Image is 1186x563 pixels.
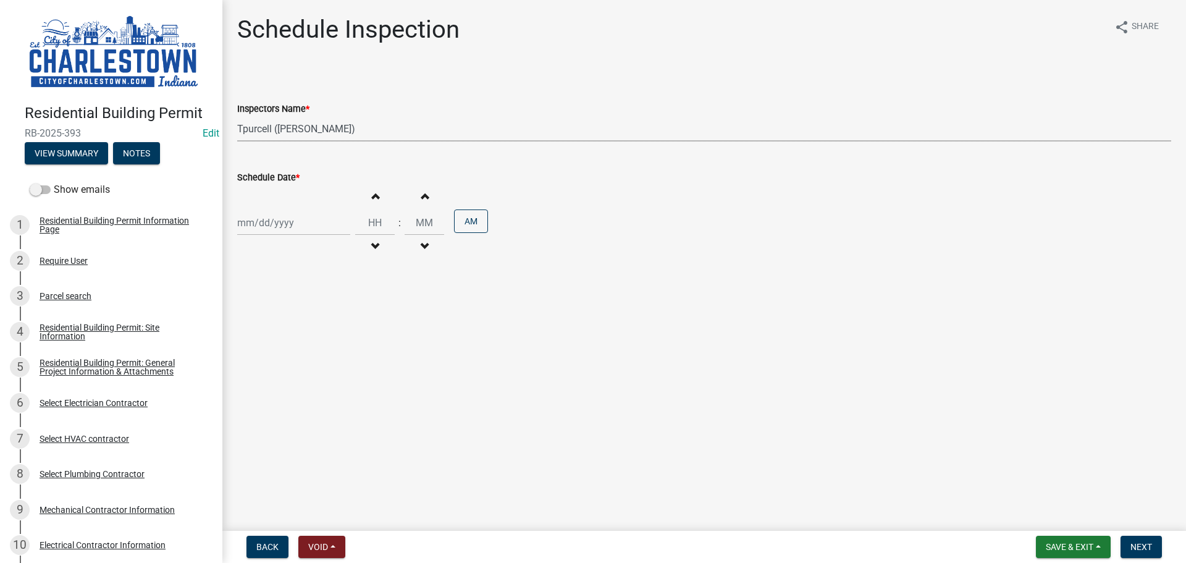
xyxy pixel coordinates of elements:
button: Void [298,536,345,558]
span: Share [1132,20,1159,35]
a: Edit [203,127,219,139]
h4: Residential Building Permit [25,104,212,122]
button: AM [454,210,488,233]
div: 4 [10,322,30,342]
div: 5 [10,357,30,377]
div: 8 [10,464,30,484]
div: Electrical Contractor Information [40,541,166,549]
wm-modal-confirm: Edit Application Number [203,127,219,139]
input: Hours [355,210,395,235]
div: Residential Building Permit Information Page [40,216,203,234]
button: Back [246,536,288,558]
span: Back [256,542,279,552]
span: Save & Exit [1046,542,1093,552]
div: 2 [10,251,30,271]
button: Save & Exit [1036,536,1111,558]
div: Residential Building Permit: General Project Information & Attachments [40,358,203,376]
label: Inspectors Name [237,105,309,114]
button: Notes [113,142,160,164]
span: Void [308,542,328,552]
div: 7 [10,429,30,449]
span: RB-2025-393 [25,127,198,139]
div: Parcel search [40,292,91,300]
input: Minutes [405,210,444,235]
div: Residential Building Permit: Site Information [40,323,203,341]
wm-modal-confirm: Notes [113,149,160,159]
label: Show emails [30,182,110,197]
div: 10 [10,535,30,555]
i: share [1114,20,1129,35]
span: Next [1130,542,1152,552]
div: Select Electrician Contractor [40,399,148,407]
div: : [395,216,405,231]
div: Require User [40,256,88,265]
div: Mechanical Contractor Information [40,506,175,514]
div: 3 [10,286,30,306]
div: 9 [10,500,30,520]
label: Schedule Date [237,174,300,182]
button: Next [1121,536,1162,558]
div: Select HVAC contractor [40,434,129,443]
div: 6 [10,393,30,413]
button: shareShare [1104,15,1169,39]
div: 1 [10,215,30,235]
wm-modal-confirm: Summary [25,149,108,159]
img: City of Charlestown, Indiana [25,13,203,91]
h1: Schedule Inspection [237,15,460,44]
div: Select Plumbing Contractor [40,470,145,478]
input: mm/dd/yyyy [237,210,350,235]
button: View Summary [25,142,108,164]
